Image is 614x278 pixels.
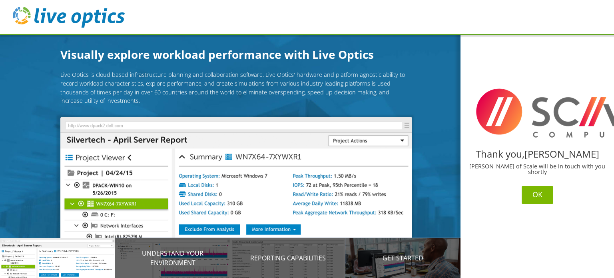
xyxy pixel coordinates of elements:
p: [PERSON_NAME] of Scale will be in touch with you shortly [467,164,608,175]
button: OK [522,186,553,204]
p: Reporting Capabilities [230,253,345,263]
p: Get Started [345,253,460,263]
h1: Visually explore workload performance with Live Optics [60,46,412,63]
img: live_optics_svg.svg [13,7,125,28]
p: Live Optics is cloud based infrastructure planning and collaboration software. Live Optics' hardw... [60,70,412,105]
h2: Thank you, [467,149,608,159]
p: Understand your environment [115,248,230,268]
span: [PERSON_NAME] [524,147,599,160]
